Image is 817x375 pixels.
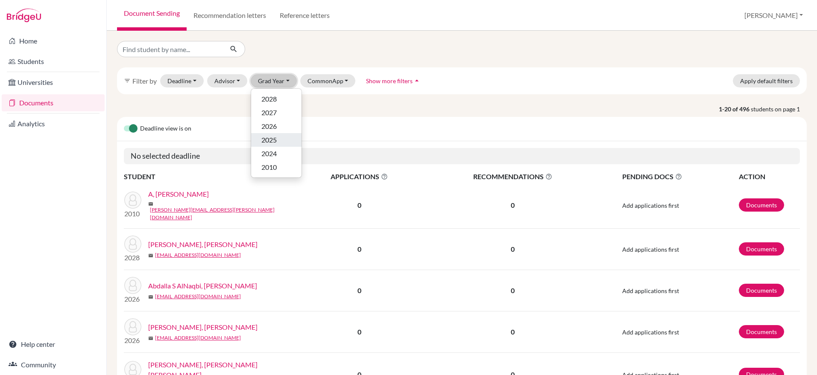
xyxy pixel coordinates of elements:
p: 0 [425,285,601,296]
a: Home [2,32,105,49]
a: Documents [739,198,784,212]
button: CommonApp [300,74,356,87]
b: 0 [357,245,361,253]
b: 0 [357,286,361,294]
button: [PERSON_NAME] [741,7,807,23]
img: Abdalla S AlNaqbi, Abdalla [124,277,141,294]
span: mail [148,294,153,299]
b: 0 [357,201,361,209]
img: Abdalsamad, Muataz Ali [124,318,141,335]
img: Bridge-U [7,9,41,22]
a: Students [2,53,105,70]
span: 2025 [261,135,277,145]
span: Add applications first [622,328,679,336]
b: 0 [357,328,361,336]
i: arrow_drop_up [413,76,421,85]
img: Abdalla Saif AlNaqbi, Hassan [124,235,141,253]
span: 2024 [261,148,277,159]
img: A, Fidela [124,192,141,209]
a: Help center [2,336,105,353]
span: mail [148,201,153,206]
p: 2026 [124,294,141,304]
button: 2024 [251,147,302,160]
input: Find student by name... [117,41,223,57]
button: Apply default filters [733,74,800,87]
button: 2027 [251,106,302,119]
a: A, [PERSON_NAME] [148,189,209,199]
button: 2026 [251,119,302,133]
a: [EMAIL_ADDRESS][DOMAIN_NAME] [155,334,241,342]
span: PENDING DOCS [622,172,738,182]
a: [PERSON_NAME], [PERSON_NAME] [148,239,258,250]
a: Documents [2,94,105,111]
span: 2010 [261,162,277,172]
span: 2026 [261,121,277,131]
a: [EMAIL_ADDRESS][DOMAIN_NAME] [155,293,241,300]
p: 2010 [124,209,141,219]
span: mail [148,253,153,258]
a: Abdalla S AlNaqbi, [PERSON_NAME] [148,281,257,291]
button: 2028 [251,92,302,106]
button: Advisor [207,74,248,87]
span: Show more filters [366,77,413,84]
button: Grad Year [251,74,297,87]
button: 2025 [251,133,302,147]
a: Universities [2,74,105,91]
span: mail [148,336,153,341]
span: RECOMMENDATIONS [425,172,601,182]
span: 2027 [261,108,277,118]
a: [PERSON_NAME][EMAIL_ADDRESS][PERSON_NAME][DOMAIN_NAME] [150,206,301,221]
p: 0 [425,327,601,337]
button: 2010 [251,160,302,174]
span: 2028 [261,94,277,104]
p: 0 [425,244,601,254]
span: Add applications first [622,287,679,294]
i: filter_list [124,77,131,84]
h5: No selected deadline [124,148,800,164]
strong: 1-20 of 496 [719,105,751,113]
p: 2026 [124,335,141,346]
div: Grad Year [251,88,302,178]
button: Deadline [160,74,204,87]
a: Documents [739,284,784,297]
span: Add applications first [622,202,679,209]
a: Documents [739,325,784,338]
th: STUDENT [124,171,295,182]
a: Community [2,356,105,373]
a: [EMAIL_ADDRESS][DOMAIN_NAME] [155,251,241,259]
a: [PERSON_NAME], [PERSON_NAME] [148,322,258,332]
p: 2028 [124,253,141,263]
span: Add applications first [622,246,679,253]
button: Show more filtersarrow_drop_up [359,74,428,87]
p: 0 [425,200,601,210]
a: Analytics [2,115,105,132]
th: ACTION [738,171,800,182]
span: Filter by [132,77,157,85]
a: Documents [739,242,784,256]
span: APPLICATIONS [295,172,424,182]
span: students on page 1 [751,105,807,113]
span: Deadline view is on [140,124,191,134]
